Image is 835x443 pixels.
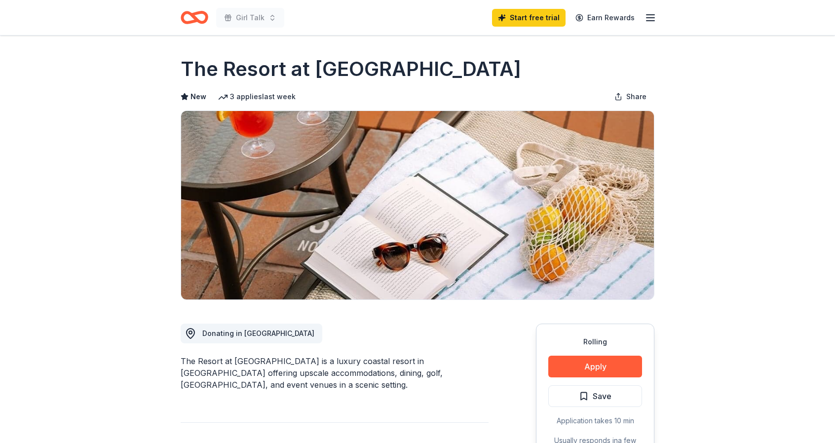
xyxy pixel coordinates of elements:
[607,87,654,107] button: Share
[181,355,489,391] div: The Resort at [GEOGRAPHIC_DATA] is a luxury coastal resort in [GEOGRAPHIC_DATA] offering upscale ...
[190,91,206,103] span: New
[202,329,314,337] span: Donating in [GEOGRAPHIC_DATA]
[181,6,208,29] a: Home
[181,111,654,299] img: Image for The Resort at Pelican Hill
[181,55,521,83] h1: The Resort at [GEOGRAPHIC_DATA]
[626,91,646,103] span: Share
[548,415,642,427] div: Application takes 10 min
[593,390,611,403] span: Save
[218,91,296,103] div: 3 applies last week
[548,385,642,407] button: Save
[236,12,265,24] span: Girl Talk
[216,8,284,28] button: Girl Talk
[548,336,642,348] div: Rolling
[569,9,641,27] a: Earn Rewards
[492,9,566,27] a: Start free trial
[548,356,642,377] button: Apply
